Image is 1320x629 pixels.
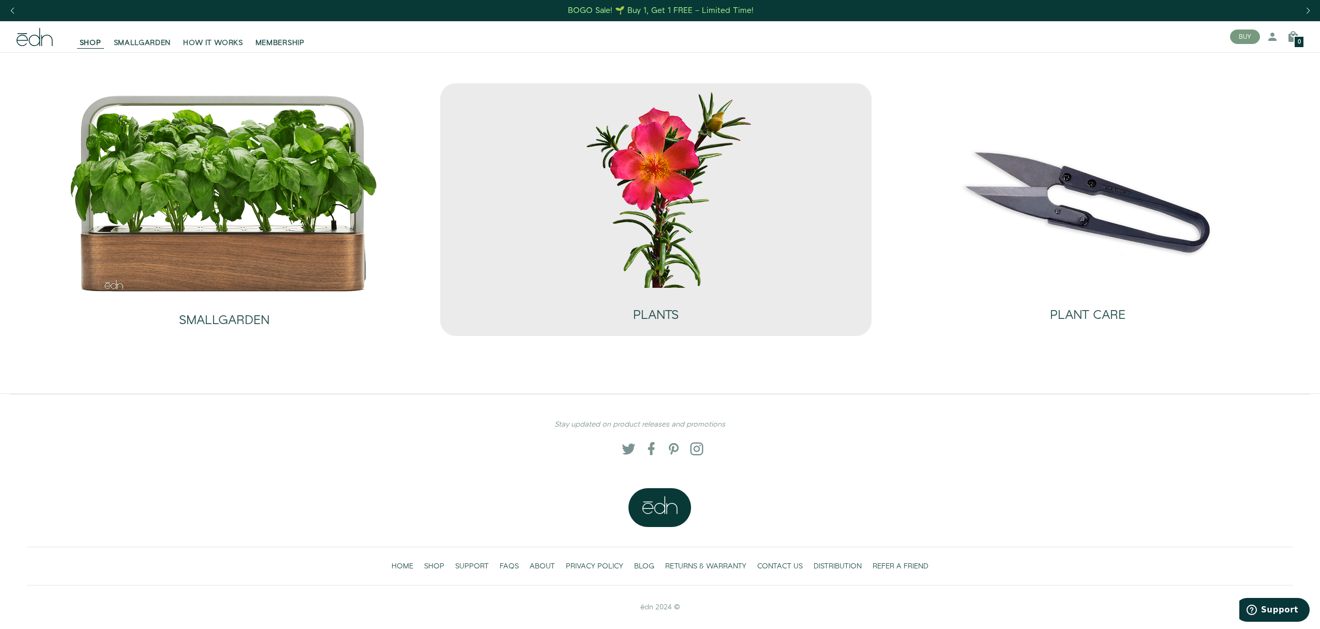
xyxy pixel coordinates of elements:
span: FAQS [500,561,519,572]
em: Stay updated on product releases and promotions [554,419,725,430]
a: PLANTS [501,288,811,330]
span: MEMBERSHIP [256,38,305,48]
a: FAQS [494,555,524,577]
span: SHOP [424,561,444,572]
h2: PLANT CARE [1050,309,1126,322]
a: SUPPORT [450,555,494,577]
span: DISTRIBUTION [814,561,862,572]
a: DISTRIBUTION [808,555,867,577]
span: PRIVACY POLICY [566,561,623,572]
a: SHOP [419,555,450,577]
a: HOW IT WORKS [177,25,249,48]
a: SMALLGARDEN [108,25,177,48]
a: REFER A FRIEND [867,555,934,577]
a: SMALLGARDEN [69,293,379,335]
span: CONTACT US [757,561,803,572]
h2: PLANTS [633,309,679,322]
iframe: Opens a widget where you can find more information [1239,598,1310,624]
a: BOGO Sale! 🌱 Buy 1, Get 1 FREE – Limited Time! [567,3,755,19]
a: BLOG [629,555,660,577]
a: HOME [386,555,419,577]
span: HOW IT WORKS [183,38,243,48]
button: BUY [1230,30,1260,44]
a: ABOUT [524,555,561,577]
span: ēdn 2024 © [640,602,680,612]
span: SHOP [80,38,101,48]
div: BOGO Sale! 🌱 Buy 1, Get 1 FREE – Limited Time! [568,5,754,16]
a: PLANT CARE [933,288,1243,330]
span: RETURNS & WARRANTY [665,561,746,572]
h2: SMALLGARDEN [179,314,269,327]
span: SMALLGARDEN [114,38,171,48]
span: 0 [1298,39,1301,45]
span: SUPPORT [455,561,489,572]
span: HOME [392,561,413,572]
a: CONTACT US [752,555,808,577]
a: PRIVACY POLICY [561,555,629,577]
a: RETURNS & WARRANTY [660,555,752,577]
span: BLOG [634,561,654,572]
a: MEMBERSHIP [249,25,311,48]
span: ABOUT [530,561,555,572]
a: SHOP [73,25,108,48]
span: REFER A FRIEND [873,561,928,572]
